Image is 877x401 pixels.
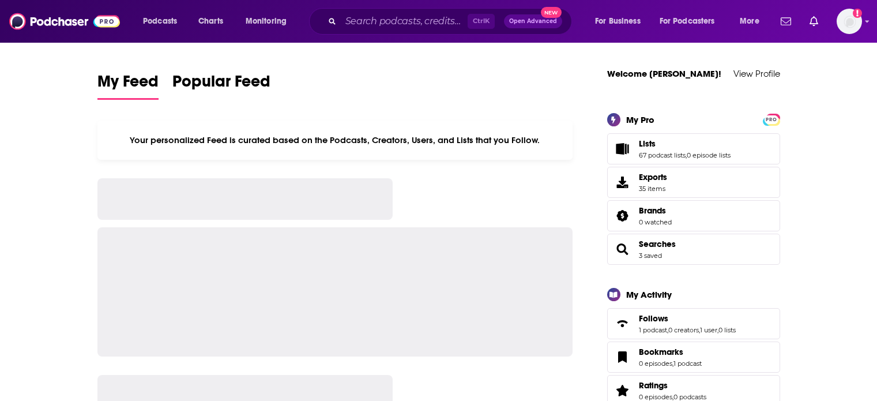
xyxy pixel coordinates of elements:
[639,172,667,182] span: Exports
[639,239,676,249] a: Searches
[639,359,672,368] a: 0 episodes
[595,13,641,29] span: For Business
[198,13,223,29] span: Charts
[687,151,731,159] a: 0 episode lists
[699,326,700,334] span: ,
[639,313,736,324] a: Follows
[652,12,732,31] button: open menu
[607,68,721,79] a: Welcome [PERSON_NAME]!
[639,205,666,216] span: Brands
[732,12,774,31] button: open menu
[853,9,862,18] svg: Add a profile image
[639,151,686,159] a: 67 podcast lists
[172,72,270,100] a: Popular Feed
[611,174,634,190] span: Exports
[639,380,706,391] a: Ratings
[97,72,159,98] span: My Feed
[611,349,634,365] a: Bookmarks
[320,8,583,35] div: Search podcasts, credits, & more...
[611,241,634,257] a: Searches
[626,114,654,125] div: My Pro
[673,393,706,401] a: 0 podcasts
[607,200,780,231] span: Brands
[686,151,687,159] span: ,
[172,72,270,98] span: Popular Feed
[626,289,672,300] div: My Activity
[607,342,780,373] span: Bookmarks
[639,252,662,260] a: 3 saved
[135,12,192,31] button: open menu
[805,12,823,31] a: Show notifications dropdown
[672,359,673,368] span: ,
[660,13,715,29] span: For Podcasters
[672,393,673,401] span: ,
[837,9,862,34] span: Logged in as NickG
[143,13,177,29] span: Podcasts
[639,347,683,357] span: Bookmarks
[639,185,667,193] span: 35 items
[9,10,120,32] img: Podchaser - Follow, Share and Rate Podcasts
[611,316,634,332] a: Follows
[341,12,468,31] input: Search podcasts, credits, & more...
[717,326,718,334] span: ,
[765,115,778,124] span: PRO
[639,393,672,401] a: 0 episodes
[668,326,699,334] a: 0 creators
[504,14,562,28] button: Open AdvancedNew
[639,138,656,149] span: Lists
[607,308,780,339] span: Follows
[468,14,495,29] span: Ctrl K
[639,347,702,357] a: Bookmarks
[238,12,302,31] button: open menu
[587,12,655,31] button: open menu
[97,121,573,160] div: Your personalized Feed is curated based on the Podcasts, Creators, Users, and Lists that you Follow.
[611,383,634,399] a: Ratings
[700,326,717,334] a: 1 user
[97,72,159,100] a: My Feed
[639,380,668,391] span: Ratings
[718,326,736,334] a: 0 lists
[191,12,230,31] a: Charts
[639,205,672,216] a: Brands
[733,68,780,79] a: View Profile
[639,218,672,226] a: 0 watched
[246,13,287,29] span: Monitoring
[776,12,796,31] a: Show notifications dropdown
[673,359,702,368] a: 1 podcast
[639,313,668,324] span: Follows
[607,167,780,198] a: Exports
[607,234,780,265] span: Searches
[541,7,562,18] span: New
[611,208,634,224] a: Brands
[639,138,731,149] a: Lists
[607,133,780,164] span: Lists
[837,9,862,34] button: Show profile menu
[639,326,667,334] a: 1 podcast
[765,114,778,123] a: PRO
[611,141,634,157] a: Lists
[740,13,759,29] span: More
[837,9,862,34] img: User Profile
[667,326,668,334] span: ,
[509,18,557,24] span: Open Advanced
